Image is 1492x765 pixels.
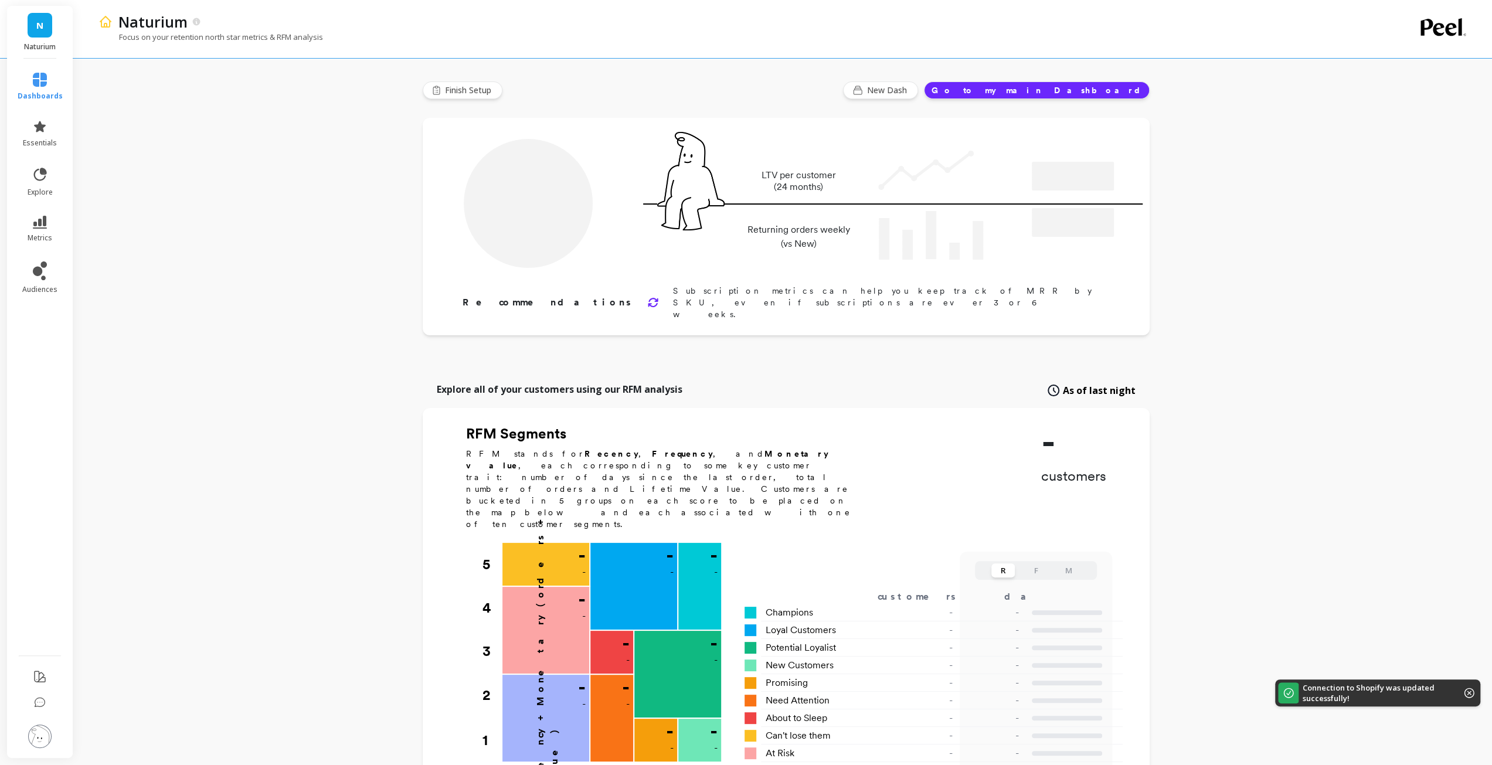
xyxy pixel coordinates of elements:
[883,641,967,655] div: -
[578,678,586,697] p: -
[766,693,830,708] span: Need Attention
[1041,424,1106,460] p: -
[766,729,831,743] span: Can't lose them
[967,606,1019,620] p: -
[626,653,630,667] p: -
[867,84,910,96] span: New Dash
[967,693,1019,708] p: -
[991,563,1015,577] button: R
[967,623,1019,637] p: -
[423,81,502,99] button: Finish Setup
[482,718,501,763] div: 1
[36,19,43,32] span: N
[437,382,682,396] p: Explore all of your customers using our RFM analysis
[710,546,718,565] p: -
[744,223,854,251] p: Returning orders weekly (vs New)
[967,641,1019,655] p: -
[1024,563,1048,577] button: F
[714,565,718,579] p: -
[924,81,1150,99] button: Go to my main Dashboard
[766,676,808,690] span: Promising
[584,449,638,458] b: Recency
[670,565,674,579] p: -
[582,609,586,623] p: -
[28,233,52,243] span: metrics
[482,543,501,586] div: 5
[657,132,725,230] img: pal seatted on line
[967,711,1019,725] p: -
[626,697,630,711] p: -
[622,678,630,697] p: -
[766,606,813,620] span: Champions
[23,138,57,148] span: essentials
[673,285,1112,320] p: Subscription metrics can help you keep track of MRR by SKU, even if subscriptions are ever 3 or 6...
[578,590,586,609] p: -
[883,711,967,725] div: -
[766,658,834,672] span: New Customers
[118,12,188,32] p: Naturium
[1063,383,1136,397] span: As of last night
[670,741,674,755] p: -
[28,725,52,748] img: profile picture
[714,653,718,667] p: -
[666,722,674,741] p: -
[967,746,1019,760] p: -
[98,15,113,29] img: header icon
[883,658,967,672] div: -
[843,81,918,99] button: New Dash
[98,32,323,42] p: Focus on your retention north star metrics & RFM analysis
[883,729,967,743] div: -
[710,634,718,653] p: -
[967,658,1019,672] p: -
[22,285,57,294] span: audiences
[463,295,633,310] p: Recommendations
[622,634,630,653] p: -
[482,674,501,717] div: 2
[883,676,967,690] div: -
[482,586,501,630] div: 4
[1041,467,1106,485] p: customers
[766,641,836,655] span: Potential Loyalist
[18,91,63,101] span: dashboards
[883,746,967,760] div: -
[1303,682,1446,703] p: Connection to Shopify was updated successfully!
[582,565,586,579] p: -
[466,448,865,530] p: RFM stands for , , and , each corresponding to some key customer trait: number of days since the ...
[883,693,967,708] div: -
[466,424,865,443] h2: RFM Segments
[1004,590,1052,604] div: days
[714,741,718,755] p: -
[967,729,1019,743] p: -
[1057,563,1080,577] button: M
[878,590,973,604] div: customers
[482,630,501,673] div: 3
[766,746,794,760] span: At Risk
[766,711,827,725] span: About to Sleep
[19,42,62,52] p: Naturium
[28,188,53,197] span: explore
[666,546,674,565] p: -
[710,722,718,741] p: -
[578,546,586,565] p: -
[445,84,495,96] span: Finish Setup
[744,169,854,193] p: LTV per customer (24 months)
[883,623,967,637] div: -
[883,606,967,620] div: -
[766,623,836,637] span: Loyal Customers
[582,697,586,711] p: -
[967,676,1019,690] p: -
[652,449,713,458] b: Frequency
